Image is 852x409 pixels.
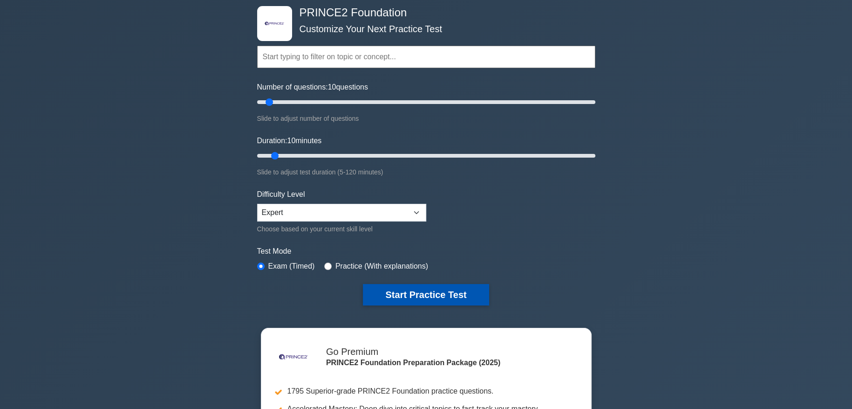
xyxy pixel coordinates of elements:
span: 10 [287,137,295,145]
div: Choose based on your current skill level [257,223,426,235]
div: Slide to adjust test duration (5-120 minutes) [257,166,595,178]
button: Start Practice Test [363,284,489,305]
label: Practice (With explanations) [335,261,428,272]
input: Start typing to filter on topic or concept... [257,46,595,68]
div: Slide to adjust number of questions [257,113,595,124]
h4: PRINCE2 Foundation [296,6,550,20]
span: 10 [328,83,336,91]
label: Duration: minutes [257,135,322,146]
label: Difficulty Level [257,189,305,200]
label: Exam (Timed) [268,261,315,272]
label: Number of questions: questions [257,82,368,93]
label: Test Mode [257,246,595,257]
